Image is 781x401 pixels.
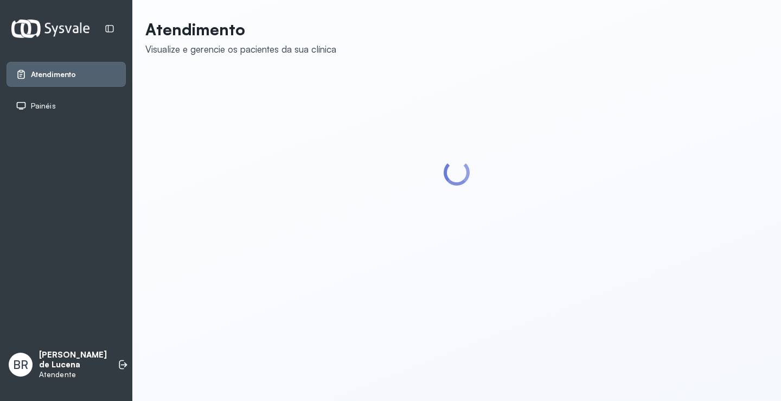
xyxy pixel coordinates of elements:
p: Atendimento [145,20,336,39]
img: Logotipo do estabelecimento [11,20,89,37]
p: [PERSON_NAME] de Lucena [39,350,107,371]
p: Atendente [39,370,107,379]
a: Atendimento [16,69,117,80]
span: Painéis [31,101,56,111]
div: Visualize e gerencie os pacientes da sua clínica [145,43,336,55]
span: Atendimento [31,70,76,79]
